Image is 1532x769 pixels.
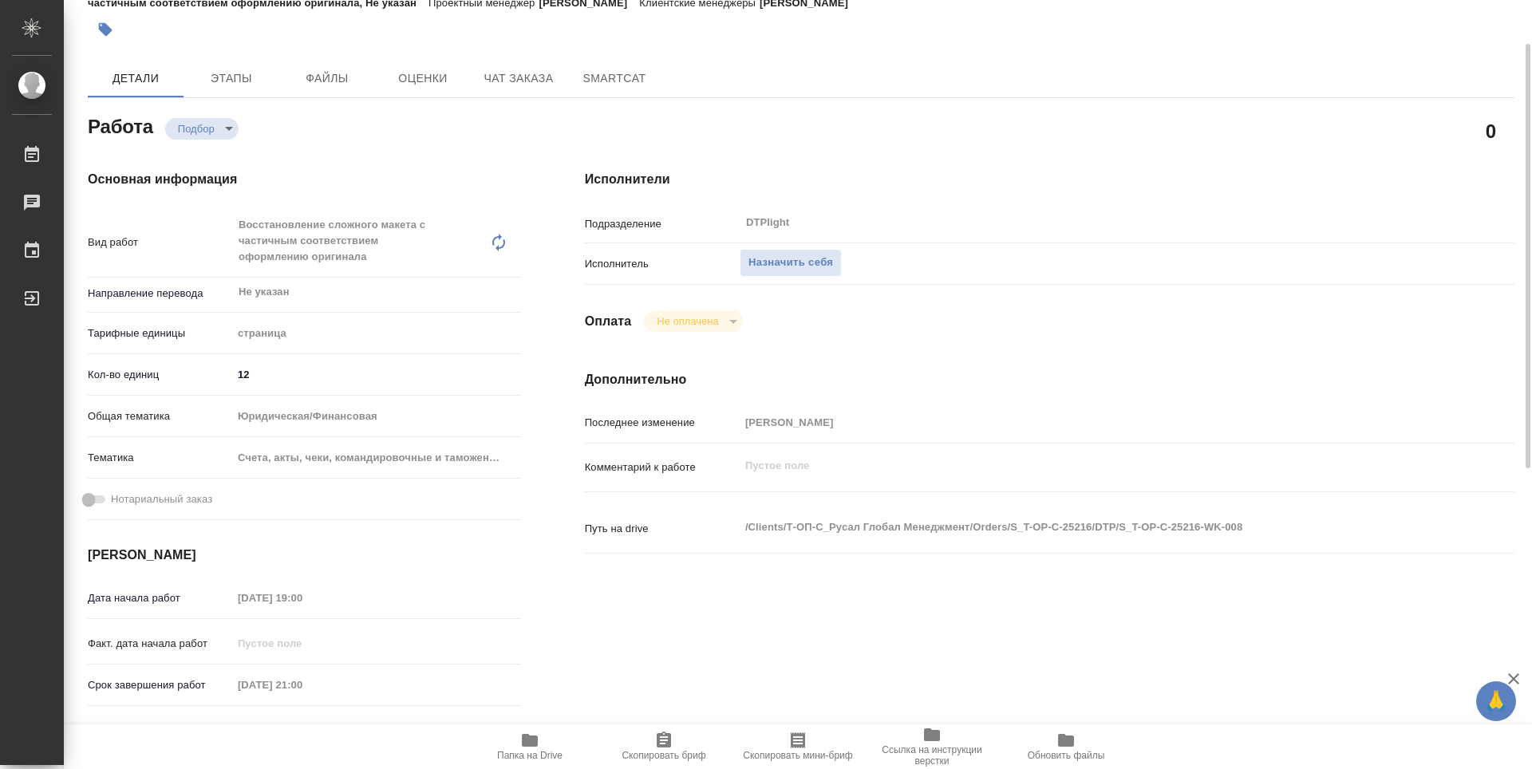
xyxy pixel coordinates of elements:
[88,111,153,140] h2: Работа
[232,403,521,430] div: Юридическая/Финансовая
[1486,117,1496,144] h2: 0
[652,314,723,328] button: Не оплачена
[193,69,270,89] span: Этапы
[740,249,842,277] button: Назначить себя
[88,286,232,302] p: Направление перевода
[585,170,1514,189] h4: Исполнители
[585,312,632,331] h4: Оплата
[88,636,232,652] p: Факт. дата начала работ
[622,750,705,761] span: Скопировать бриф
[480,69,557,89] span: Чат заказа
[1028,750,1105,761] span: Обновить файлы
[88,367,232,383] p: Кол-во единиц
[585,459,740,475] p: Комментарий к работе
[97,69,174,89] span: Детали
[385,69,461,89] span: Оценки
[999,724,1133,769] button: Обновить файлы
[232,320,521,347] div: страница
[165,118,239,140] div: Подбор
[88,408,232,424] p: Общая тематика
[111,491,212,507] span: Нотариальный заказ
[232,444,521,471] div: Счета, акты, чеки, командировочные и таможенные документы
[88,590,232,606] p: Дата начала работ
[88,235,232,250] p: Вид работ
[748,254,833,272] span: Назначить себя
[731,724,865,769] button: Скопировать мини-бриф
[743,750,852,761] span: Скопировать мини-бриф
[585,521,740,537] p: Путь на drive
[88,170,521,189] h4: Основная информация
[289,69,365,89] span: Файлы
[585,256,740,272] p: Исполнитель
[232,632,372,655] input: Пустое поле
[232,673,372,696] input: Пустое поле
[585,216,740,232] p: Подразделение
[576,69,653,89] span: SmartCat
[740,411,1437,434] input: Пустое поле
[597,724,731,769] button: Скопировать бриф
[232,363,521,386] input: ✎ Введи что-нибудь
[88,450,232,466] p: Тематика
[865,724,999,769] button: Ссылка на инструкции верстки
[463,724,597,769] button: Папка на Drive
[88,325,232,341] p: Тарифные единицы
[740,514,1437,541] textarea: /Clients/Т-ОП-С_Русал Глобал Менеджмент/Orders/S_T-OP-C-25216/DTP/S_T-OP-C-25216-WK-008
[644,310,742,332] div: Подбор
[1483,684,1510,718] span: 🙏
[88,546,521,565] h4: [PERSON_NAME]
[173,122,219,136] button: Подбор
[585,415,740,431] p: Последнее изменение
[497,750,563,761] span: Папка на Drive
[88,12,123,47] button: Добавить тэг
[88,677,232,693] p: Срок завершения работ
[875,744,989,767] span: Ссылка на инструкции верстки
[1476,681,1516,721] button: 🙏
[585,370,1514,389] h4: Дополнительно
[232,586,372,609] input: Пустое поле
